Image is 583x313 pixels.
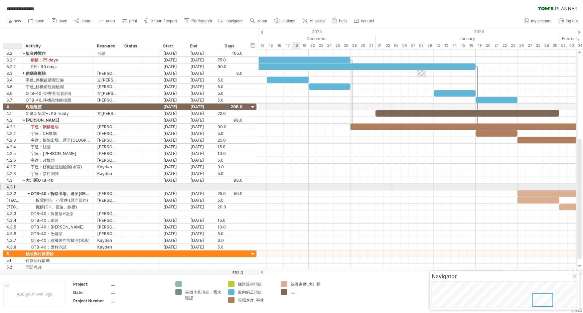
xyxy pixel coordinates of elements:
a: contact [352,17,376,25]
div: [PERSON_NAME] [97,157,118,163]
span: print [129,19,137,23]
div: 4.3.1 [6,184,22,190]
div: Friday, 2 January 2026 [384,42,392,49]
div: [DATE] [160,130,187,137]
div: [DATE] [187,77,214,83]
div: Friday, 19 December 2025 [300,42,309,49]
div: [DATE] [160,244,187,250]
div: 3.5 [6,84,22,90]
div: 4.2.4 [6,144,22,150]
div: v 422 [571,308,582,313]
span: save [59,19,67,23]
div: 3.2.1 [6,57,22,63]
div: 4 [6,104,22,110]
div: [DATE] [160,190,187,197]
div: 驗收與付款階段 [26,251,90,257]
div: [PERSON_NAME] [97,84,118,90]
div: 553.0 [214,270,243,275]
div: Activity [25,43,90,49]
div: [PERSON_NAME] [97,97,118,103]
div: [DATE] [160,164,187,170]
div: 3.0 [217,164,243,170]
a: open [26,17,46,25]
div: Wednesday, 24 December 2025 [325,42,334,49]
div: .... [111,290,167,295]
span: filter/search [191,19,212,23]
div: OTB-40：改爐頭 [26,230,90,237]
div: [PERSON_NAME] [97,124,118,130]
div: Friday, 30 January 2026 [551,42,559,49]
div: Tuesday, 16 December 2025 [275,42,284,49]
div: 5.1 [6,257,22,264]
div: 4.2 [6,117,22,123]
div: [DATE] [160,84,187,90]
div: [DATE] [160,57,187,63]
a: navigator [217,17,245,25]
div: [DATE] [160,144,187,150]
div: 3.6 [6,90,22,97]
div: [DATE] [187,157,214,163]
a: log out [557,17,580,25]
div: Days [214,43,246,49]
div: [DATE] [160,90,187,97]
div: [DATE] [160,150,187,157]
div: [PERSON_NAME] [97,150,118,157]
div: Kayden [97,237,118,244]
div: Tuesday, 27 January 2026 [526,42,534,49]
div: [DATE] [187,164,214,170]
div: [DATE] [187,177,214,183]
div: [DATE] [187,57,214,63]
div: [DATE] [160,170,187,177]
div: 宇達：[PERSON_NAME] [26,150,90,157]
div: Friday, 9 January 2026 [426,42,434,49]
div: OTB-40：移機後性能檢測(水蒸) [26,237,90,244]
div: [DATE] [160,224,187,230]
div: 拆電控箱、小零件 (與立凱約) [26,197,90,203]
div: 4.1 [6,110,22,117]
div: 5.0 [217,130,243,137]
div: 宇達：改爐頭 [26,157,90,163]
div: 20.0 [217,204,243,210]
div: [DATE] [187,230,214,237]
div: Thursday, 29 January 2026 [543,42,551,49]
span: my account [531,19,552,23]
div: Monday, 12 January 2026 [434,42,442,49]
div: [DATE] [187,104,214,110]
div: 宇達：鋼構進場 [26,124,90,130]
div: 22.0 [217,110,243,117]
div: 90.0 [217,63,243,70]
div: OTB-40_停機後清潔設備 [26,90,90,97]
div: 5.0 [217,84,243,90]
div: Tuesday, 6 January 2026 [401,42,409,49]
div: [TECHNICAL_ID] [6,204,22,210]
div: [DATE] [187,84,214,90]
div: 板金件製作 [26,50,90,56]
div: 5.0 [217,244,243,250]
a: new [5,17,23,25]
div: 5.0 [217,97,243,103]
div: .... [291,289,327,295]
div: 5.0 [217,230,243,237]
a: my account [522,17,554,25]
div: Thursday, 18 December 2025 [292,42,300,49]
div: 4.3 [6,177,22,183]
span: zoom [257,19,267,23]
div: [PERSON_NAME] [26,117,90,123]
div: 15.0 [217,144,243,150]
div: January 2026 [376,35,559,42]
span: help [339,19,347,23]
a: share [72,17,94,25]
div: [DATE] [187,50,214,56]
div: 台璨 [97,50,118,56]
span: settings [282,19,295,23]
span: AI assist [310,19,325,23]
a: settings [273,17,297,25]
div: [DATE] [187,117,214,123]
div: CH：90 days [26,63,90,70]
div: Wednesday, 28 January 2026 [534,42,543,49]
div: [DATE] [160,97,187,103]
div: Tuesday, 20 January 2026 [484,42,492,49]
div: Wednesday, 31 December 2025 [367,42,376,49]
div: 5.0 [217,170,243,177]
div: [DATE] [160,237,187,244]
